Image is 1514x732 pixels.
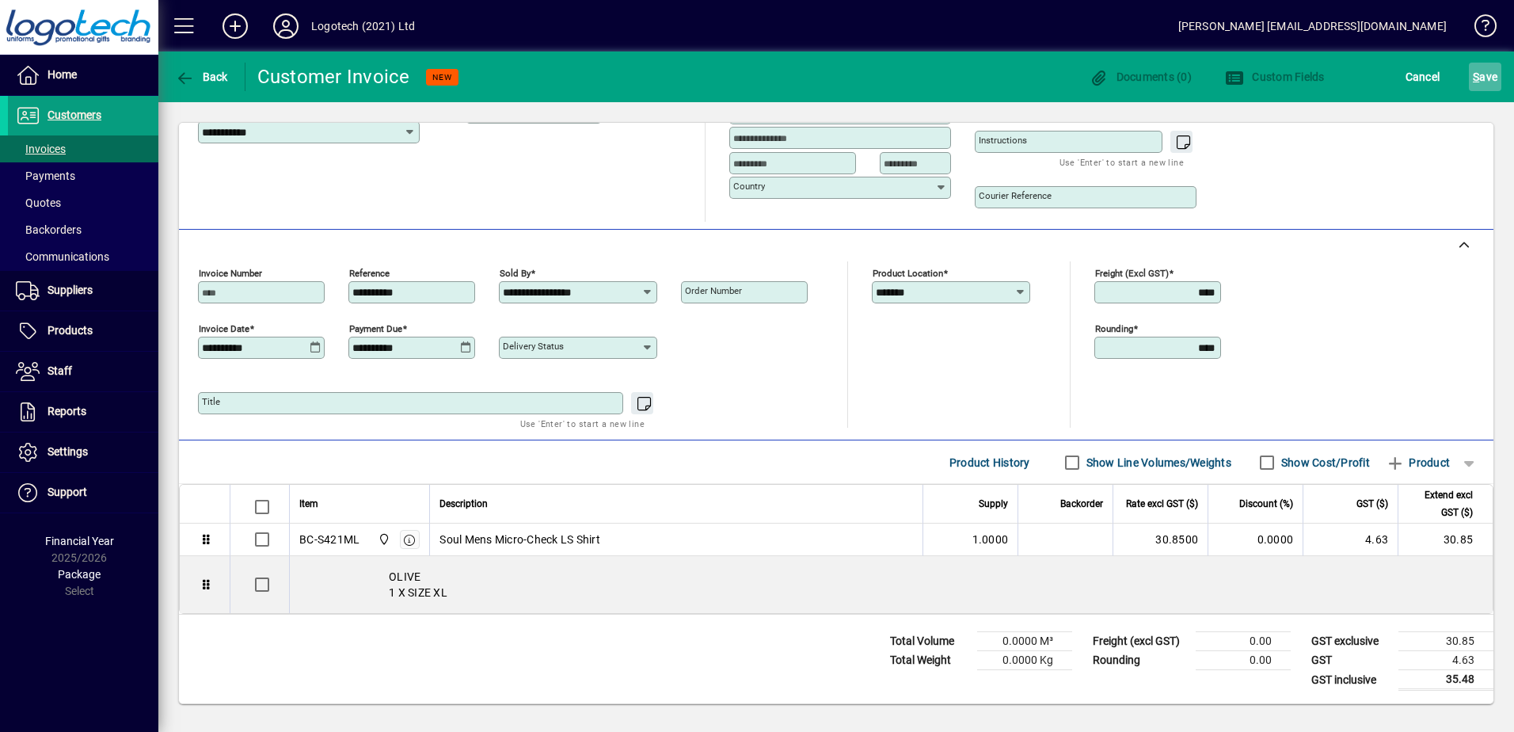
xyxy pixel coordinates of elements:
[171,63,232,91] button: Back
[58,568,101,581] span: Package
[1060,495,1103,513] span: Backorder
[439,495,488,513] span: Description
[290,556,1493,613] div: OLIVE 1 X SIZE XL
[1303,524,1398,556] td: 4.63
[1398,632,1493,651] td: 30.85
[979,135,1027,146] mat-label: Instructions
[882,651,977,670] td: Total Weight
[500,268,531,279] mat-label: Sold by
[202,396,220,407] mat-label: Title
[48,109,101,121] span: Customers
[432,72,452,82] span: NEW
[949,450,1030,475] span: Product History
[873,268,943,279] mat-label: Product location
[1303,651,1398,670] td: GST
[1473,64,1497,90] span: ave
[175,71,228,83] span: Back
[943,448,1037,477] button: Product History
[1386,450,1450,475] span: Product
[1398,651,1493,670] td: 4.63
[1089,71,1192,83] span: Documents (0)
[977,651,1072,670] td: 0.0000 Kg
[1469,63,1501,91] button: Save
[1196,632,1291,651] td: 0.00
[1408,486,1473,521] span: Extend excl GST ($)
[1378,448,1458,477] button: Product
[8,162,158,189] a: Payments
[1278,455,1370,471] label: Show Cost/Profit
[48,324,93,337] span: Products
[8,216,158,243] a: Backorders
[979,190,1052,201] mat-label: Courier Reference
[1196,651,1291,670] td: 0.00
[977,632,1072,651] td: 0.0000 M³
[1083,455,1231,471] label: Show Line Volumes/Weights
[1095,268,1169,279] mat-label: Freight (excl GST)
[349,323,402,334] mat-label: Payment due
[1398,670,1493,690] td: 35.48
[299,495,318,513] span: Item
[8,243,158,270] a: Communications
[8,352,158,391] a: Staff
[1398,524,1493,556] td: 30.85
[48,284,93,296] span: Suppliers
[979,495,1008,513] span: Supply
[1221,63,1329,91] button: Custom Fields
[8,392,158,432] a: Reports
[1356,495,1388,513] span: GST ($)
[48,405,86,417] span: Reports
[16,143,66,155] span: Invoices
[1208,524,1303,556] td: 0.0000
[261,12,311,40] button: Profile
[1085,651,1196,670] td: Rounding
[8,55,158,95] a: Home
[685,285,742,296] mat-label: Order number
[503,341,564,352] mat-label: Delivery status
[1463,3,1494,55] a: Knowledge Base
[1085,63,1196,91] button: Documents (0)
[374,531,392,548] span: Central
[16,250,109,263] span: Communications
[1225,71,1325,83] span: Custom Fields
[48,445,88,458] span: Settings
[199,268,262,279] mat-label: Invoice number
[158,63,245,91] app-page-header-button: Back
[733,181,765,192] mat-label: Country
[48,364,72,377] span: Staff
[882,632,977,651] td: Total Volume
[439,532,600,547] span: Soul Mens Micro-Check LS Shirt
[1303,670,1398,690] td: GST inclusive
[48,68,77,81] span: Home
[520,414,645,433] mat-hint: Use 'Enter' to start a new line
[8,473,158,513] a: Support
[48,486,87,498] span: Support
[1059,153,1184,171] mat-hint: Use 'Enter' to start a new line
[257,64,410,90] div: Customer Invoice
[1402,63,1444,91] button: Cancel
[8,135,158,162] a: Invoices
[16,196,61,209] span: Quotes
[349,268,390,279] mat-label: Reference
[1095,323,1133,334] mat-label: Rounding
[1085,632,1196,651] td: Freight (excl GST)
[1473,71,1479,83] span: S
[199,323,249,334] mat-label: Invoice date
[8,433,158,472] a: Settings
[8,271,158,311] a: Suppliers
[8,189,158,216] a: Quotes
[8,311,158,351] a: Products
[1178,13,1447,39] div: [PERSON_NAME] [EMAIL_ADDRESS][DOMAIN_NAME]
[45,535,114,547] span: Financial Year
[16,170,75,182] span: Payments
[1123,532,1198,547] div: 30.8500
[1406,64,1440,90] span: Cancel
[299,532,359,547] div: BC-S421ML
[16,223,82,236] span: Backorders
[311,13,415,39] div: Logotech (2021) Ltd
[972,532,1009,547] span: 1.0000
[210,12,261,40] button: Add
[1239,495,1293,513] span: Discount (%)
[1126,495,1198,513] span: Rate excl GST ($)
[1303,632,1398,651] td: GST exclusive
